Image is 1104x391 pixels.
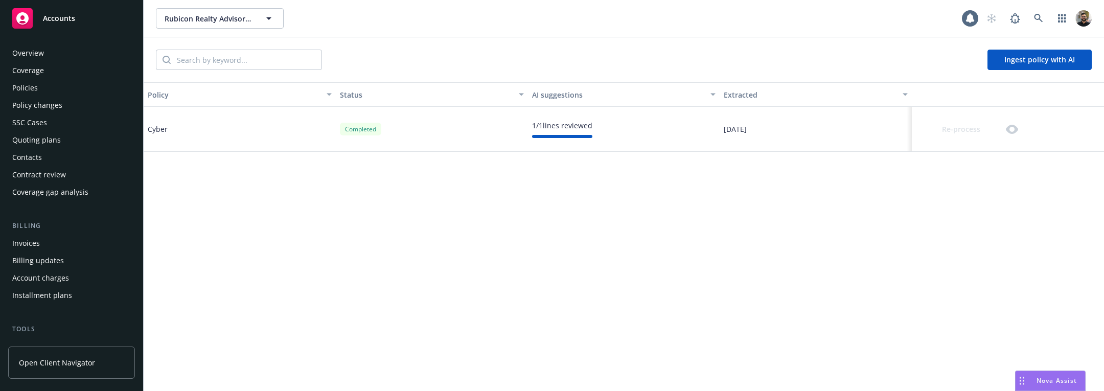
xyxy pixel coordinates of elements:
[532,89,705,100] div: AI suggestions
[12,80,38,96] div: Policies
[1015,371,1086,391] button: Nova Assist
[724,89,896,100] div: Extracted
[8,287,135,304] a: Installment plans
[144,82,336,107] button: Policy
[528,82,720,107] button: AI suggestions
[8,62,135,79] a: Coverage
[12,114,47,131] div: SSC Cases
[12,45,44,61] div: Overview
[12,97,62,113] div: Policy changes
[1052,8,1072,29] a: Switch app
[12,287,72,304] div: Installment plans
[8,235,135,251] a: Invoices
[12,62,44,79] div: Coverage
[8,80,135,96] a: Policies
[8,149,135,166] a: Contacts
[724,124,747,134] span: [DATE]
[1037,376,1077,385] span: Nova Assist
[19,357,95,368] span: Open Client Navigator
[156,8,284,29] button: Rubicon Realty Advisors Inc
[720,82,912,107] button: Extracted
[12,270,69,286] div: Account charges
[165,13,253,24] span: Rubicon Realty Advisors Inc
[981,8,1002,29] a: Start snowing
[12,167,66,183] div: Contract review
[12,184,88,200] div: Coverage gap analysis
[43,14,75,22] span: Accounts
[148,89,320,100] div: Policy
[8,4,135,33] a: Accounts
[1005,8,1025,29] a: Report a Bug
[8,114,135,131] a: SSC Cases
[8,167,135,183] a: Contract review
[340,123,381,135] div: Completed
[336,82,528,107] button: Status
[8,132,135,148] a: Quoting plans
[1075,10,1092,27] img: photo
[8,270,135,286] a: Account charges
[8,184,135,200] a: Coverage gap analysis
[8,221,135,231] div: Billing
[8,45,135,61] a: Overview
[1016,371,1028,390] div: Drag to move
[163,56,171,64] svg: Search
[340,89,513,100] div: Status
[987,50,1092,70] button: Ingest policy with AI
[532,120,592,131] div: 1 / 1 lines reviewed
[171,50,321,70] input: Search by keyword...
[12,132,61,148] div: Quoting plans
[1028,8,1049,29] a: Search
[12,252,64,269] div: Billing updates
[8,252,135,269] a: Billing updates
[8,324,135,334] div: Tools
[8,97,135,113] a: Policy changes
[12,235,40,251] div: Invoices
[148,124,168,134] div: Cyber
[12,149,42,166] div: Contacts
